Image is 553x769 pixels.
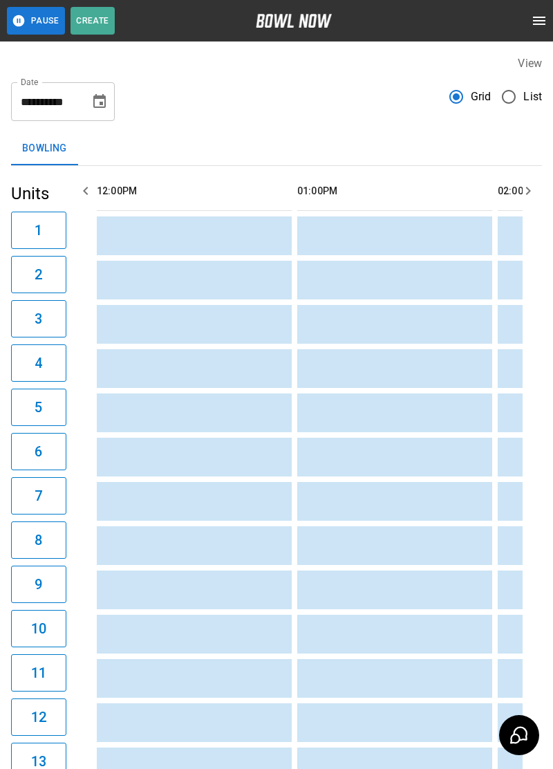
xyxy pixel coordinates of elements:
[11,477,66,515] button: 7
[7,7,65,35] button: Pause
[86,88,113,115] button: Choose date, selected date is Aug 30, 2025
[11,183,66,205] h5: Units
[11,212,66,249] button: 1
[11,433,66,470] button: 6
[523,89,542,105] span: List
[471,89,491,105] span: Grid
[11,132,542,165] div: inventory tabs
[518,57,542,70] label: View
[35,352,42,374] h6: 4
[31,662,46,684] h6: 11
[11,566,66,603] button: 9
[35,441,42,463] h6: 6
[11,389,66,426] button: 5
[525,7,553,35] button: open drawer
[11,654,66,692] button: 11
[35,529,42,551] h6: 8
[11,344,66,382] button: 4
[35,485,42,507] h6: 7
[35,573,42,595] h6: 9
[11,300,66,337] button: 3
[11,610,66,647] button: 10
[71,7,115,35] button: Create
[35,263,42,286] h6: 2
[31,618,46,640] h6: 10
[35,219,42,241] h6: 1
[297,172,492,211] th: 01:00PM
[11,521,66,559] button: 8
[11,256,66,293] button: 2
[35,308,42,330] h6: 3
[97,172,292,211] th: 12:00PM
[35,396,42,418] h6: 5
[11,698,66,736] button: 12
[256,14,332,28] img: logo
[11,132,78,165] button: Bowling
[31,706,46,728] h6: 12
